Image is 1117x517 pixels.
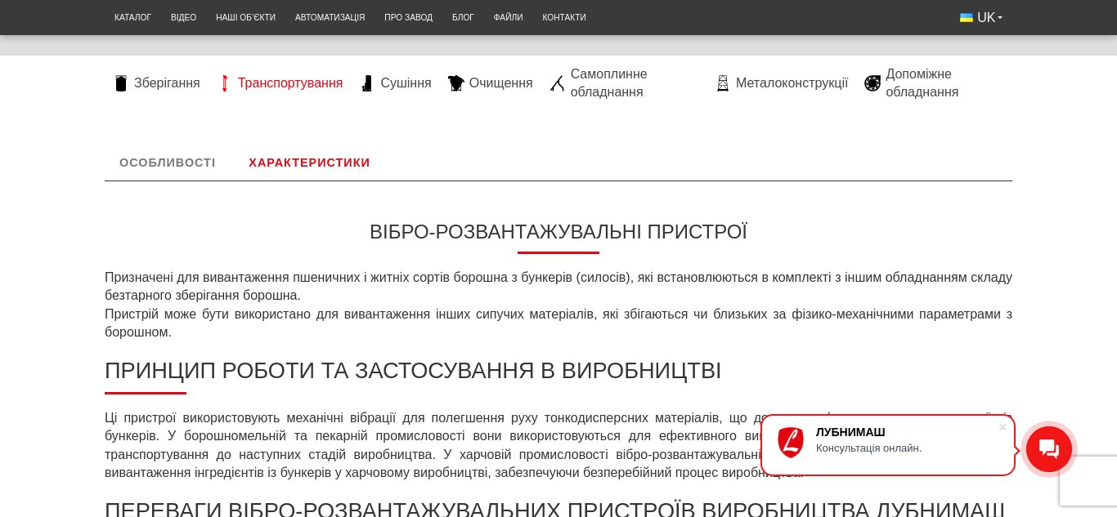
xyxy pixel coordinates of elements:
div: Консультація онлайн. [816,442,998,454]
a: Транспортування [209,74,352,92]
a: Сушіння [351,74,439,92]
a: Каталог [105,4,161,31]
a: Самоплинне обладнання [541,65,707,102]
p: Призначені для вивантаження пшеничних і житніх сортів борошна з бункерів (силосів), які встановлю... [105,269,1012,342]
h3: Вібро-розвантажувальні пристрої [105,221,1012,254]
a: Файли [484,4,533,31]
a: Автоматизація [285,4,375,31]
img: Українська [960,13,973,22]
a: Допоміжне обладнання [856,65,1012,102]
a: Контакти [532,4,595,31]
a: Про завод [375,4,442,31]
p: Ці пристрої використовують механічні вібрації для полегшення руху тонкодисперсних матеріалів, що ... [105,409,1012,483]
a: Характеристики [234,145,384,181]
span: Зберігання [134,74,200,92]
span: Допоміжне обладнання [886,65,1004,102]
div: ЛУБНИМАШ [816,426,998,439]
h2: Принцип роботи та застосування в виробництві [105,358,1012,394]
a: Особливості [105,145,231,181]
a: Блог [442,4,484,31]
span: Металоконструкції [736,74,848,92]
a: Зберігання [105,74,209,92]
span: Транспортування [238,74,343,92]
a: Очищення [440,74,541,92]
span: Сушіння [380,74,431,92]
a: Відео [161,4,206,31]
button: UK [950,4,1012,32]
span: Самоплинне обладнання [571,65,698,102]
a: Наші об’єкти [206,4,285,31]
a: Металоконструкції [707,74,856,92]
span: Очищення [469,74,533,92]
span: UK [977,9,995,27]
